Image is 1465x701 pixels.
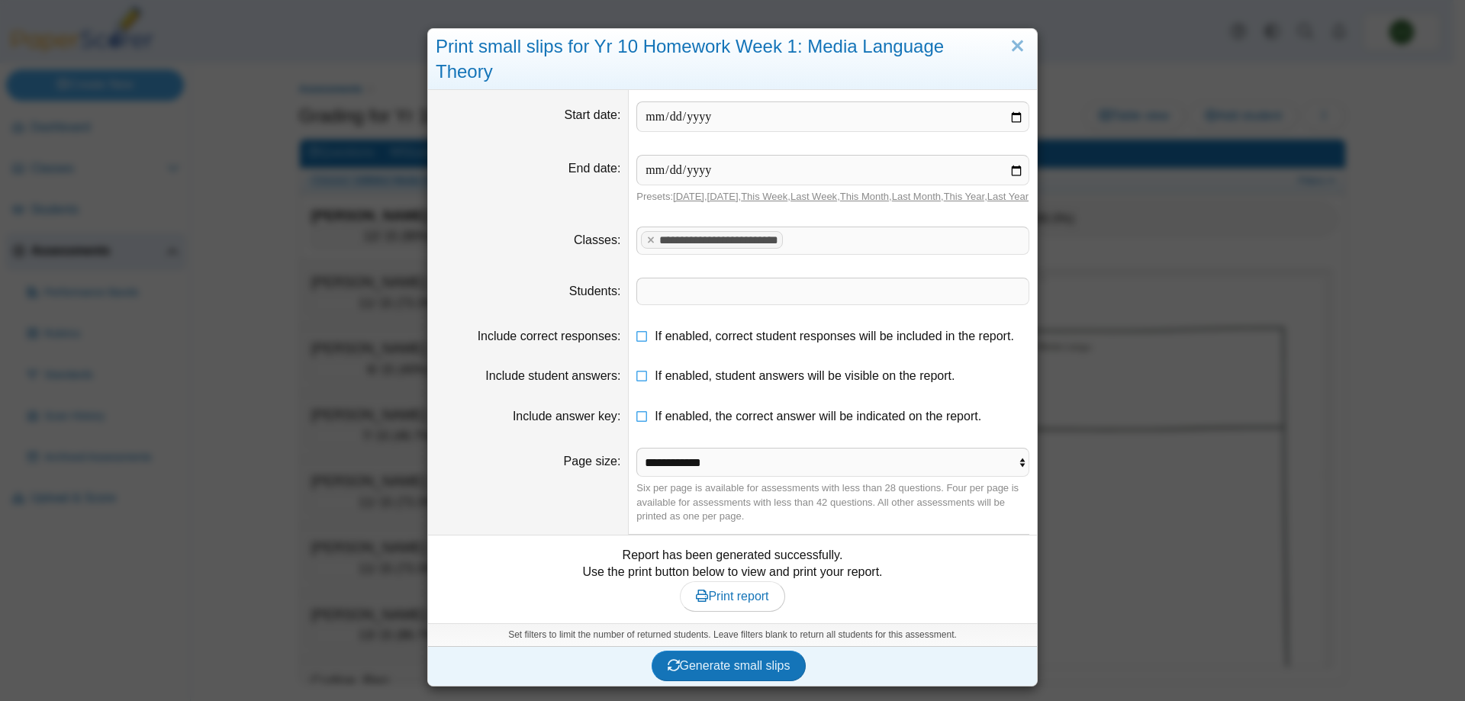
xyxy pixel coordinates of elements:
[741,191,787,202] a: This Week
[574,233,620,246] label: Classes
[680,581,784,612] a: Print report
[944,191,985,202] a: This Year
[636,481,1029,523] div: Six per page is available for assessments with less than 28 questions. Four per page is available...
[564,455,621,468] label: Page size
[478,330,621,342] label: Include correct responses
[892,191,941,202] a: Last Month
[655,369,955,382] span: If enabled, student answers will be visible on the report.
[636,190,1029,204] div: Presets: , , , , , , ,
[636,227,1029,254] tags: ​
[428,29,1037,90] div: Print small slips for Yr 10 Homework Week 1: Media Language Theory
[987,191,1029,202] a: Last Year
[707,191,739,202] a: [DATE]
[636,278,1029,305] tags: ​
[696,590,768,603] span: Print report
[569,285,621,297] label: Students
[673,191,704,202] a: [DATE]
[436,547,1029,612] div: Report has been generated successfully. Use the print button below to view and print your report.
[644,235,657,245] x: remove tag
[668,659,790,672] span: Generate small slips
[655,330,1014,342] span: If enabled, correct student responses will be included in the report.
[513,410,620,423] label: Include answer key
[840,191,889,202] a: This Month
[1006,34,1029,59] a: Close
[568,162,621,175] label: End date
[428,623,1037,646] div: Set filters to limit the number of returned students. Leave filters blank to return all students ...
[790,191,837,202] a: Last Week
[565,108,621,121] label: Start date
[652,651,807,681] button: Generate small slips
[655,410,981,423] span: If enabled, the correct answer will be indicated on the report.
[485,369,620,382] label: Include student answers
